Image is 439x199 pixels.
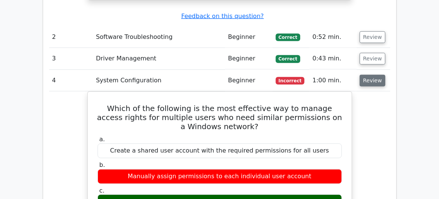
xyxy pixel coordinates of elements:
[360,75,385,86] button: Review
[360,31,385,43] button: Review
[98,169,342,184] div: Manually assign permissions to each individual user account
[276,55,300,63] span: Correct
[93,70,225,91] td: System Configuration
[225,48,273,69] td: Beginner
[181,12,264,20] a: Feedback on this question?
[309,70,357,91] td: 1:00 min.
[225,70,273,91] td: Beginner
[99,136,105,143] span: a.
[276,77,305,85] span: Incorrect
[49,26,93,48] td: 2
[309,48,357,69] td: 0:43 min.
[97,104,343,131] h5: Which of the following is the most effective way to manage access rights for multiple users who n...
[49,48,93,69] td: 3
[99,161,105,168] span: b.
[225,26,273,48] td: Beginner
[49,70,93,91] td: 4
[93,26,225,48] td: Software Troubleshooting
[98,143,342,158] div: Create a shared user account with the required permissions for all users
[309,26,357,48] td: 0:52 min.
[276,34,300,41] span: Correct
[93,48,225,69] td: Driver Management
[360,53,385,65] button: Review
[99,187,105,194] span: c.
